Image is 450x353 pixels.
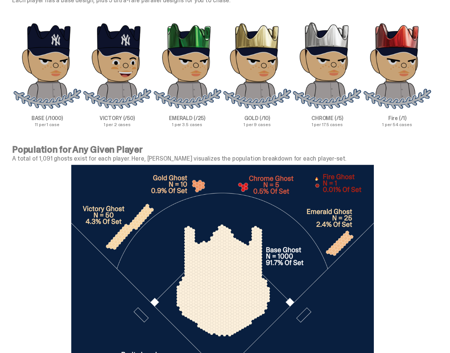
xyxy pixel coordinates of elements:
p: 1 per 2 cases [82,122,152,127]
p: A total of 1,091 ghosts exist for each player. Here, [PERSON_NAME] visualizes the population brea... [12,156,432,162]
p: EMERALD (/25) [152,116,222,121]
p: Fire (/1) [362,116,432,121]
p: 1 per 3.5 cases [152,122,222,127]
p: Population for Any Given Player [12,145,432,154]
p: 1 per 9 cases [222,122,292,127]
img: Gold%20Img.png [223,22,292,109]
img: Emerald%20Img.png [153,22,222,109]
p: VICTORY (/50) [82,116,152,121]
p: 1 per 54 cases [362,122,432,127]
p: GOLD (/10) [222,116,292,121]
img: Victory%20Img.png [83,22,152,109]
img: Fire%20Img.png [363,22,431,109]
p: 1 per 17.5 cases [292,122,362,127]
p: BASE (/1000) [12,116,82,121]
img: Chrome%20Img.png [292,22,362,109]
p: 11 per 1 case [12,122,82,127]
p: CHROME (/5) [292,116,362,121]
img: BASE%20Img.png [13,22,81,109]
